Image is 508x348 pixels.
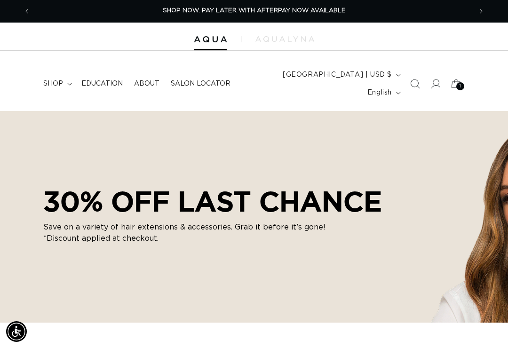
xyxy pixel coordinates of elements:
button: Next announcement [471,2,492,20]
a: Salon Locator [165,74,236,94]
span: 1 [460,82,461,90]
span: English [367,88,392,98]
summary: Search [405,73,425,94]
span: shop [43,79,63,88]
span: Salon Locator [171,79,230,88]
span: About [134,79,159,88]
a: About [128,74,165,94]
h2: 30% OFF LAST CHANCE [43,185,382,218]
summary: shop [38,74,76,94]
iframe: Chat Widget [461,303,508,348]
span: Education [81,79,123,88]
div: Accessibility Menu [6,321,27,342]
button: [GEOGRAPHIC_DATA] | USD $ [277,66,405,84]
span: SHOP NOW. PAY LATER WITH AFTERPAY NOW AVAILABLE [163,8,346,14]
a: Education [76,74,128,94]
p: Save on a variety of hair extensions & accessories. Grab it before it’s gone! *Discount applied a... [43,221,325,244]
span: [GEOGRAPHIC_DATA] | USD $ [283,70,392,80]
img: aqualyna.com [255,36,314,42]
img: Aqua Hair Extensions [194,36,227,43]
button: Previous announcement [16,2,37,20]
button: English [362,84,405,102]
